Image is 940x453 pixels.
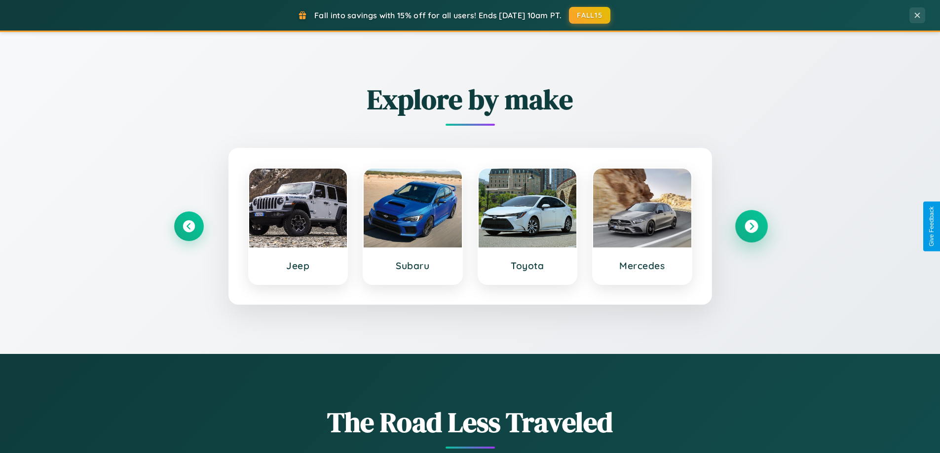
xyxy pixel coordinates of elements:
[928,207,935,246] div: Give Feedback
[489,260,567,272] h3: Toyota
[174,403,766,441] h1: The Road Less Traveled
[314,10,562,20] span: Fall into savings with 15% off for all users! Ends [DATE] 10am PT.
[603,260,681,272] h3: Mercedes
[174,80,766,118] h2: Explore by make
[569,7,610,24] button: FALL15
[259,260,338,272] h3: Jeep
[374,260,452,272] h3: Subaru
